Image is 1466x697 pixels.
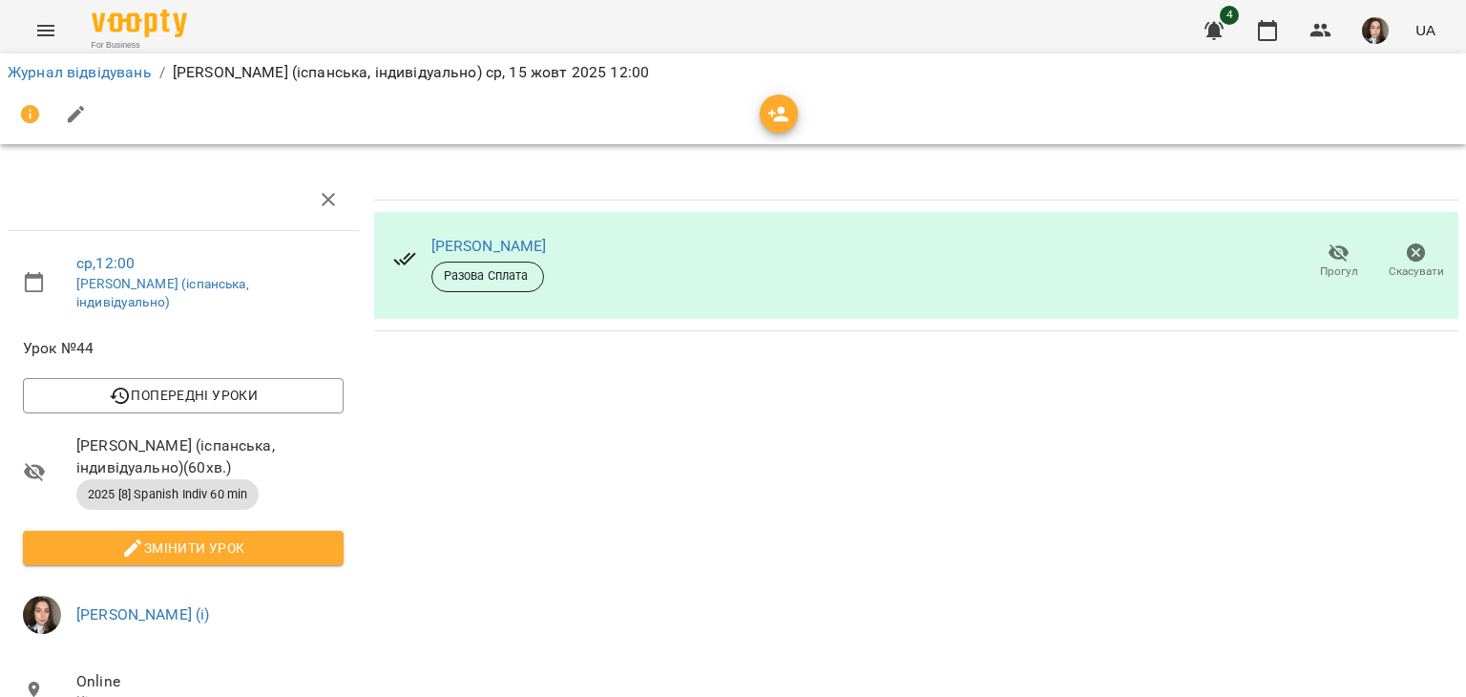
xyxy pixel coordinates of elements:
[8,61,1458,84] nav: breadcrumb
[1220,6,1239,25] span: 4
[1362,17,1389,44] img: 44d3d6facc12e0fb6bd7f330c78647dd.jfif
[23,337,344,360] span: Урок №44
[432,267,543,285] span: Разова Сплата
[23,531,344,565] button: Змінити урок
[23,8,69,53] button: Menu
[76,276,249,310] a: [PERSON_NAME] (іспанська, індивідуально)
[23,596,61,634] img: 44d3d6facc12e0fb6bd7f330c78647dd.jfif
[38,384,328,407] span: Попередні уроки
[76,434,344,479] span: [PERSON_NAME] (іспанська, індивідуально) ( 60 хв. )
[1377,235,1455,288] button: Скасувати
[1300,235,1377,288] button: Прогул
[92,10,187,37] img: Voopty Logo
[23,378,344,412] button: Попередні уроки
[1408,12,1443,48] button: UA
[38,537,328,560] span: Змінити урок
[76,254,135,272] a: ср , 12:00
[1415,20,1435,40] span: UA
[92,39,187,52] span: For Business
[76,605,210,623] a: [PERSON_NAME] (і)
[1320,264,1358,280] span: Прогул
[8,63,152,81] a: Журнал відвідувань
[76,670,344,693] span: Online
[76,486,259,503] span: 2025 [8] Spanish Indiv 60 min
[159,61,165,84] li: /
[173,61,649,84] p: [PERSON_NAME] (іспанська, індивідуально) ср, 15 жовт 2025 12:00
[1389,264,1444,280] span: Скасувати
[431,237,547,255] a: [PERSON_NAME]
